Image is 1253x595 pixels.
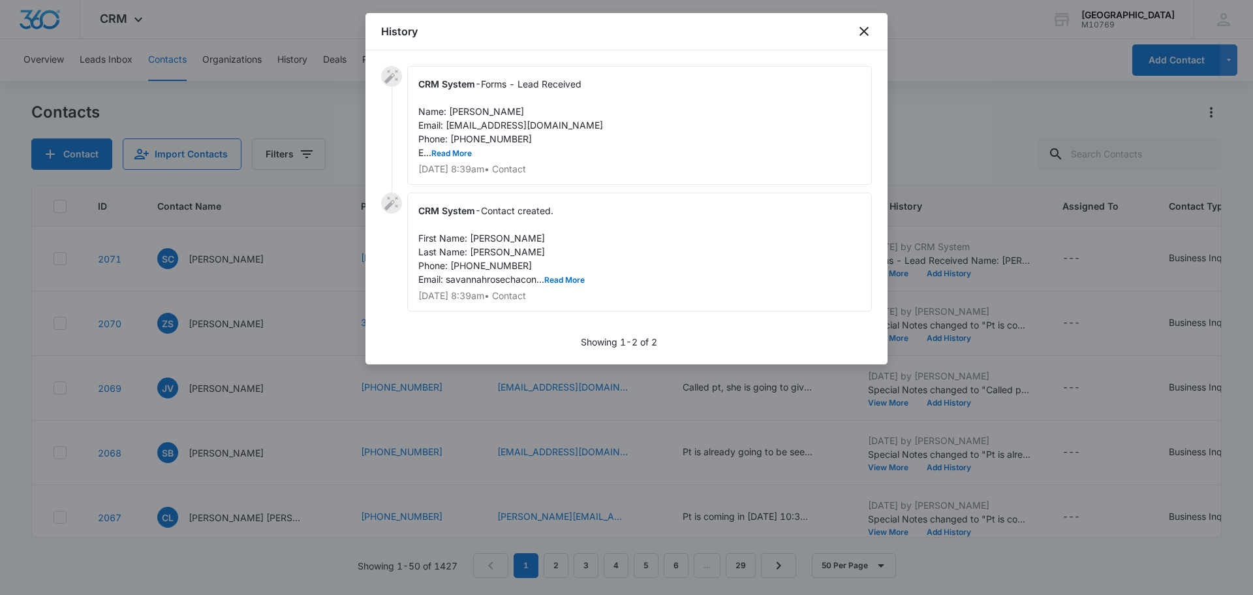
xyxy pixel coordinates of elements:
div: - [407,193,872,312]
button: Read More [544,276,585,284]
button: close [856,24,872,39]
button: Read More [431,150,472,157]
span: CRM System [418,78,475,89]
p: Showing 1-2 of 2 [581,335,657,349]
h1: History [381,24,418,39]
span: Forms - Lead Received Name: [PERSON_NAME] Email: [EMAIL_ADDRESS][DOMAIN_NAME] Phone: [PHONE_NUMBE... [418,78,603,158]
p: [DATE] 8:39am • Contact [418,165,861,174]
div: - [407,66,872,185]
span: CRM System [418,205,475,216]
span: Contact created. First Name: [PERSON_NAME] Last Name: [PERSON_NAME] Phone: [PHONE_NUMBER] Email: ... [418,205,585,285]
p: [DATE] 8:39am • Contact [418,291,861,300]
